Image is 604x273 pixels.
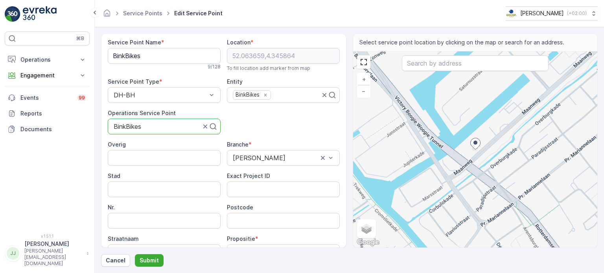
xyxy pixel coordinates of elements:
[108,235,139,242] label: Straatnaam
[101,254,130,267] button: Cancel
[227,204,253,211] label: Postcode
[79,95,85,101] p: 99
[5,106,90,121] a: Reports
[103,12,111,18] a: Homepage
[20,56,74,64] p: Operations
[24,248,83,267] p: [PERSON_NAME][EMAIL_ADDRESS][DOMAIN_NAME]
[227,65,310,71] span: To fill location add marker from map
[23,6,57,22] img: logo_light-DOdMpM7g.png
[108,204,115,211] label: Nr.
[5,6,20,22] img: logo
[233,91,261,99] div: BinkBikes
[20,94,72,102] p: Events
[358,85,370,97] a: Zoom Out
[20,71,74,79] p: Engagement
[402,55,549,71] input: Search by address
[358,220,375,237] a: Layers
[506,6,598,20] button: [PERSON_NAME](+02:00)
[359,38,564,46] span: Select service point location by clicking on the map or search for an address.
[5,68,90,83] button: Engagement
[108,39,161,46] label: Service Point Name
[261,92,270,99] div: Remove BinkBikes
[5,121,90,137] a: Documents
[358,56,370,68] a: View Fullscreen
[7,247,19,260] div: JJ
[362,76,366,82] span: +
[76,35,84,42] p: ⌘B
[227,172,270,179] label: Exact Project ID
[506,9,517,18] img: basis-logo_rgb2x.png
[520,9,564,17] p: [PERSON_NAME]
[24,240,83,248] p: [PERSON_NAME]
[358,73,370,85] a: Zoom In
[5,52,90,68] button: Operations
[227,39,250,46] label: Location
[5,234,90,238] span: v 1.51.1
[135,254,164,267] button: Submit
[567,10,587,16] p: ( +02:00 )
[5,90,90,106] a: Events99
[227,78,243,85] label: Entity
[173,9,224,17] span: Edit Service Point
[140,257,159,264] p: Submit
[355,237,381,247] img: Google
[227,141,249,148] label: Branche
[362,88,366,94] span: −
[108,141,126,148] label: Overig
[123,10,162,16] a: Service Points
[108,172,120,179] label: Stad
[108,110,176,116] label: Operations Service Point
[5,240,90,267] button: JJ[PERSON_NAME][PERSON_NAME][EMAIL_ADDRESS][DOMAIN_NAME]
[355,237,381,247] a: Open this area in Google Maps (opens a new window)
[227,235,255,242] label: Propositie
[208,64,221,70] p: 9 / 128
[20,125,87,133] p: Documents
[20,110,87,117] p: Reports
[108,78,159,85] label: Service Point Type
[106,257,125,264] p: Cancel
